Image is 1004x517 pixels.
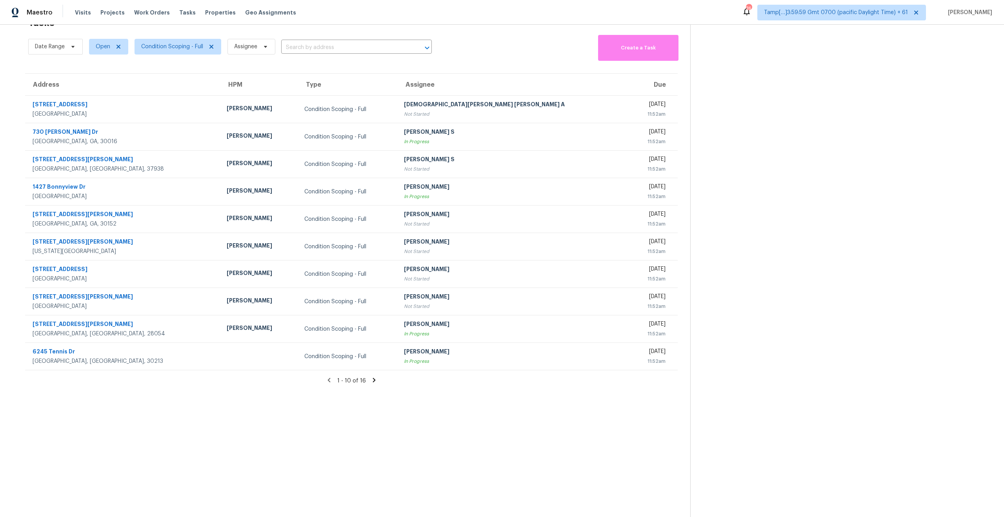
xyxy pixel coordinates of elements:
[220,74,298,96] th: HPM
[33,248,214,255] div: [US_STATE][GEOGRAPHIC_DATA]
[25,74,220,96] th: Address
[33,110,214,118] div: [GEOGRAPHIC_DATA]
[33,128,214,138] div: 730 [PERSON_NAME] Dr
[404,248,623,255] div: Not Started
[33,183,214,193] div: 1427 Bonnyview Dr
[422,42,433,53] button: Open
[404,302,623,310] div: Not Started
[746,5,751,13] div: 764
[635,265,666,275] div: [DATE]
[337,378,366,384] span: 1 - 10 of 16
[304,106,391,113] div: Condition Scoping - Full
[635,155,666,165] div: [DATE]
[404,110,623,118] div: Not Started
[304,188,391,196] div: Condition Scoping - Full
[635,183,666,193] div: [DATE]
[33,302,214,310] div: [GEOGRAPHIC_DATA]
[404,183,623,193] div: [PERSON_NAME]
[304,298,391,306] div: Condition Scoping - Full
[404,357,623,365] div: In Progress
[635,302,666,310] div: 11:52am
[227,104,292,114] div: [PERSON_NAME]
[33,210,214,220] div: [STREET_ADDRESS][PERSON_NAME]
[304,270,391,278] div: Condition Scoping - Full
[304,133,391,141] div: Condition Scoping - Full
[945,9,992,16] span: [PERSON_NAME]
[602,44,675,53] span: Create a Task
[245,9,296,16] span: Geo Assignments
[33,348,214,357] div: 6245 Tennis Dr
[75,9,91,16] span: Visits
[635,330,666,338] div: 11:52am
[281,42,410,54] input: Search by address
[635,275,666,283] div: 11:52am
[33,357,214,365] div: [GEOGRAPHIC_DATA], [GEOGRAPHIC_DATA], 30213
[635,100,666,110] div: [DATE]
[635,238,666,248] div: [DATE]
[227,269,292,279] div: [PERSON_NAME]
[100,9,125,16] span: Projects
[635,110,666,118] div: 11:52am
[227,242,292,251] div: [PERSON_NAME]
[27,9,53,16] span: Maestro
[33,265,214,275] div: [STREET_ADDRESS]
[304,243,391,251] div: Condition Scoping - Full
[635,293,666,302] div: [DATE]
[33,220,214,228] div: [GEOGRAPHIC_DATA], GA, 30152
[33,293,214,302] div: [STREET_ADDRESS][PERSON_NAME]
[227,324,292,334] div: [PERSON_NAME]
[33,330,214,338] div: [GEOGRAPHIC_DATA], [GEOGRAPHIC_DATA], 28054
[598,35,678,61] button: Create a Task
[134,9,170,16] span: Work Orders
[635,348,666,357] div: [DATE]
[635,357,666,365] div: 11:52am
[227,159,292,169] div: [PERSON_NAME]
[33,238,214,248] div: [STREET_ADDRESS][PERSON_NAME]
[304,325,391,333] div: Condition Scoping - Full
[404,128,623,138] div: [PERSON_NAME] S
[635,320,666,330] div: [DATE]
[227,132,292,142] div: [PERSON_NAME]
[404,100,623,110] div: [DEMOGRAPHIC_DATA][PERSON_NAME] [PERSON_NAME] A
[304,353,391,360] div: Condition Scoping - Full
[635,210,666,220] div: [DATE]
[404,265,623,275] div: [PERSON_NAME]
[33,165,214,173] div: [GEOGRAPHIC_DATA], [GEOGRAPHIC_DATA], 37938
[35,43,65,51] span: Date Range
[635,165,666,173] div: 11:52am
[227,214,292,224] div: [PERSON_NAME]
[404,165,623,173] div: Not Started
[28,19,55,27] h2: Tasks
[635,248,666,255] div: 11:52am
[404,320,623,330] div: [PERSON_NAME]
[629,74,678,96] th: Due
[404,138,623,146] div: In Progress
[635,128,666,138] div: [DATE]
[635,193,666,200] div: 11:52am
[404,238,623,248] div: [PERSON_NAME]
[205,9,236,16] span: Properties
[404,220,623,228] div: Not Started
[635,220,666,228] div: 11:52am
[404,275,623,283] div: Not Started
[404,348,623,357] div: [PERSON_NAME]
[635,138,666,146] div: 11:52am
[33,138,214,146] div: [GEOGRAPHIC_DATA], GA, 30016
[304,160,391,168] div: Condition Scoping - Full
[404,193,623,200] div: In Progress
[179,10,196,15] span: Tasks
[227,297,292,306] div: [PERSON_NAME]
[234,43,257,51] span: Assignee
[33,193,214,200] div: [GEOGRAPHIC_DATA]
[141,43,203,51] span: Condition Scoping - Full
[298,74,398,96] th: Type
[33,155,214,165] div: [STREET_ADDRESS][PERSON_NAME]
[398,74,629,96] th: Assignee
[96,43,110,51] span: Open
[764,9,908,16] span: Tamp[…]3:59:59 Gmt 0700 (pacific Daylight Time) + 61
[33,320,214,330] div: [STREET_ADDRESS][PERSON_NAME]
[404,330,623,338] div: In Progress
[33,275,214,283] div: [GEOGRAPHIC_DATA]
[33,100,214,110] div: [STREET_ADDRESS]
[404,210,623,220] div: [PERSON_NAME]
